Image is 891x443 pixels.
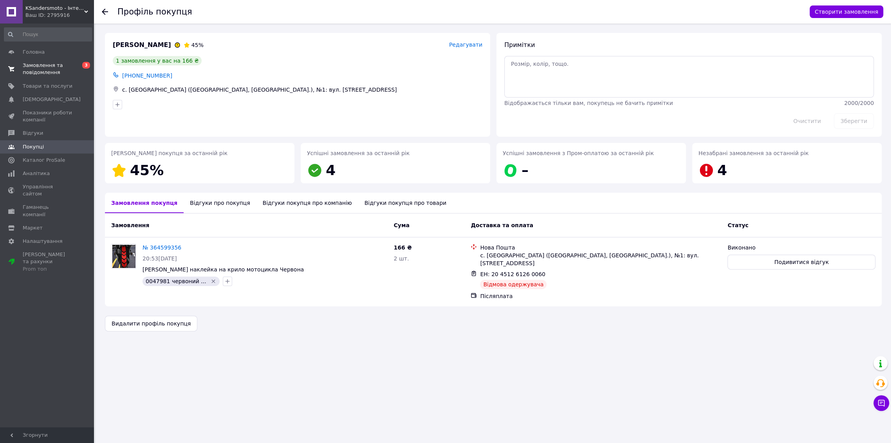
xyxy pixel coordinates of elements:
[23,266,72,273] div: Prom топ
[480,251,721,267] div: с. [GEOGRAPHIC_DATA] ([GEOGRAPHIC_DATA], [GEOGRAPHIC_DATA].), №1: вул. [STREET_ADDRESS]
[503,150,654,156] span: Успішні замовлення з Пром-оплатою за останній рік
[480,292,721,300] div: Післяплата
[307,150,409,156] span: Успішні замовлення за останній рік
[23,157,65,164] span: Каталог ProSale
[23,109,72,123] span: Показники роботи компанії
[113,56,202,65] div: 1 замовлення у вас на 166 ₴
[727,244,875,251] div: Виконано
[23,224,43,231] span: Маркет
[102,8,108,16] div: Повернутися назад
[23,62,72,76] span: Замовлення та повідомлення
[23,83,72,90] span: Товари та послуги
[394,222,409,228] span: Cума
[111,244,136,269] a: Фото товару
[23,204,72,218] span: Гаманець компанії
[256,193,358,213] div: Відгуки покупця про компанію
[105,193,184,213] div: Замовлення покупця
[23,96,81,103] span: [DEMOGRAPHIC_DATA]
[727,222,748,228] span: Статус
[480,280,547,289] div: Відмова одержувача
[146,278,206,284] span: 0047981 червоний ...
[25,5,84,12] span: KSandersmoto - Інтернет магазин мотоекіпіровки та мотоаксесуарів
[111,150,227,156] span: [PERSON_NAME] покупця за останній рік
[774,258,829,266] span: Подивитися відгук
[210,278,216,284] svg: Видалити мітку
[358,193,453,213] div: Відгуки покупця про товари
[23,238,63,245] span: Налаштування
[142,255,177,262] span: 20:53[DATE]
[810,5,883,18] button: Створити замовлення
[480,244,721,251] div: Нова Пошта
[142,266,304,273] a: [PERSON_NAME] наклейка на крило мотоцикла Червона
[184,193,256,213] div: Відгуки про покупця
[521,162,528,178] span: –
[23,251,72,273] span: [PERSON_NAME] та рахунки
[23,130,43,137] span: Відгуки
[504,100,673,106] span: Відображається тільки вам, покупець не бачить примітки
[142,244,181,251] a: № 364599356
[23,183,72,197] span: Управління сайтом
[727,255,875,269] button: Подивитися відгук
[394,244,412,251] span: 166 ₴
[122,72,172,79] span: [PHONE_NUMBER]
[111,222,149,228] span: Замовлення
[698,150,808,156] span: Незабрані замовлення за останній рік
[717,162,727,178] span: 4
[121,84,484,95] div: с. [GEOGRAPHIC_DATA] ([GEOGRAPHIC_DATA], [GEOGRAPHIC_DATA].), №1: вул. [STREET_ADDRESS]
[113,41,171,50] span: [PERSON_NAME]
[449,42,482,48] span: Редагувати
[130,162,164,178] span: 45%
[471,222,533,228] span: Доставка та оплата
[23,49,45,56] span: Головна
[844,100,874,106] span: 2000 / 2000
[25,12,94,19] div: Ваш ID: 2795916
[23,170,50,177] span: Аналітика
[326,162,335,178] span: 4
[394,255,409,262] span: 2 шт.
[117,7,192,16] h1: Профіль покупця
[480,271,545,277] span: ЕН: 20 4512 6126 0060
[82,62,90,69] span: 3
[112,244,136,268] img: Фото товару
[873,395,889,411] button: Чат з покупцем
[191,42,204,48] span: 45%
[105,316,197,331] button: Видалити профіль покупця
[4,27,92,42] input: Пошук
[23,143,44,150] span: Покупці
[504,41,535,49] span: Примітки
